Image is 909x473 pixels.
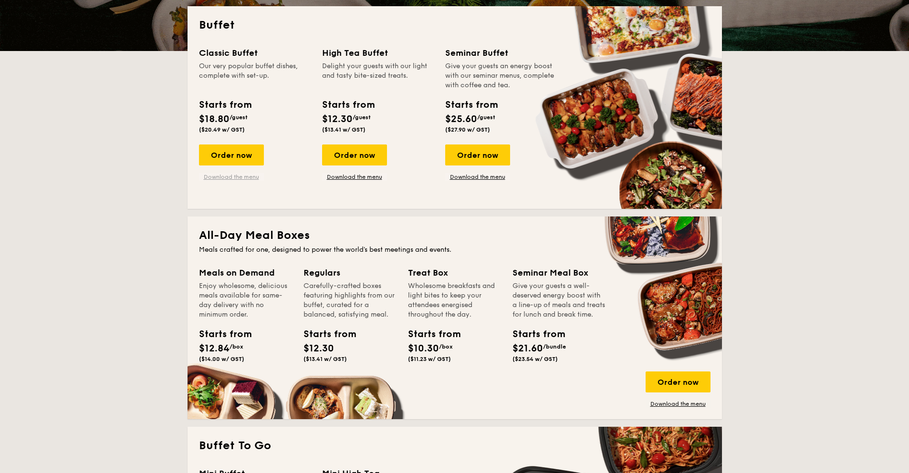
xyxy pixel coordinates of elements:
[303,266,397,279] div: Regulars
[322,126,366,133] span: ($13.41 w/ GST)
[408,343,439,354] span: $10.30
[199,228,710,243] h2: All-Day Meal Boxes
[322,46,434,60] div: High Tea Buffet
[408,327,451,341] div: Starts from
[199,62,311,90] div: Our very popular buffet dishes, complete with set-up.
[445,113,477,125] span: $25.60
[646,400,710,408] a: Download the menu
[646,371,710,392] div: Order now
[512,266,606,279] div: Seminar Meal Box
[199,245,710,255] div: Meals crafted for one, designed to power the world's best meetings and events.
[512,356,558,362] span: ($23.54 w/ GST)
[353,114,371,121] span: /guest
[445,144,510,165] div: Order now
[445,126,490,133] span: ($27.90 w/ GST)
[199,98,251,112] div: Starts from
[322,113,353,125] span: $12.30
[303,356,347,362] span: ($13.41 w/ GST)
[303,327,346,341] div: Starts from
[439,343,453,350] span: /box
[445,98,497,112] div: Starts from
[408,281,501,319] div: Wholesome breakfasts and light bites to keep your attendees energised throughout the day.
[199,327,242,341] div: Starts from
[199,173,264,181] a: Download the menu
[445,46,557,60] div: Seminar Buffet
[199,281,292,319] div: Enjoy wholesome, delicious meals available for same-day delivery with no minimum order.
[408,356,451,362] span: ($11.23 w/ GST)
[230,114,248,121] span: /guest
[322,173,387,181] a: Download the menu
[199,343,230,354] span: $12.84
[199,113,230,125] span: $18.80
[322,98,374,112] div: Starts from
[199,144,264,165] div: Order now
[199,356,244,362] span: ($14.00 w/ GST)
[445,62,557,90] div: Give your guests an energy boost with our seminar menus, complete with coffee and tea.
[199,18,710,33] h2: Buffet
[303,281,397,319] div: Carefully-crafted boxes featuring highlights from our buffet, curated for a balanced, satisfying ...
[477,114,495,121] span: /guest
[303,343,334,354] span: $12.30
[199,46,311,60] div: Classic Buffet
[199,266,292,279] div: Meals on Demand
[512,327,555,341] div: Starts from
[199,438,710,453] h2: Buffet To Go
[322,62,434,90] div: Delight your guests with our light and tasty bite-sized treats.
[408,266,501,279] div: Treat Box
[230,343,243,350] span: /box
[543,343,566,350] span: /bundle
[445,173,510,181] a: Download the menu
[199,126,245,133] span: ($20.49 w/ GST)
[322,144,387,165] div: Order now
[512,281,606,319] div: Give your guests a well-deserved energy boost with a line-up of meals and treats for lunch and br...
[512,343,543,354] span: $21.60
